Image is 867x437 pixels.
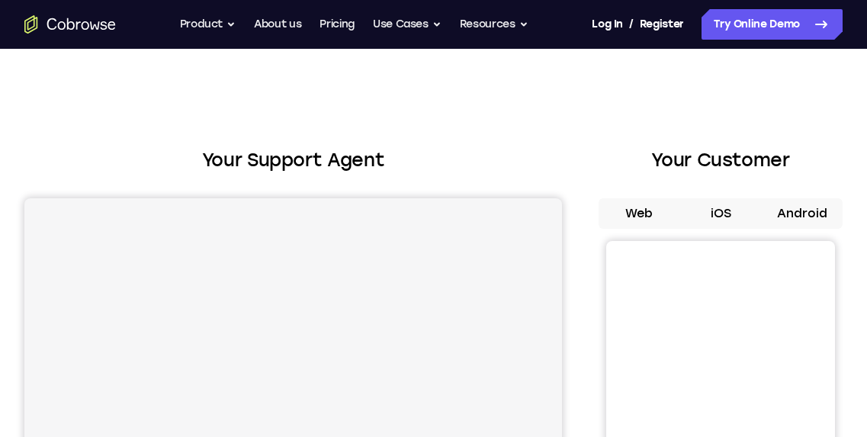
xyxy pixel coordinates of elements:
[460,9,528,40] button: Resources
[599,146,843,174] h2: Your Customer
[702,9,843,40] a: Try Online Demo
[680,198,762,229] button: iOS
[592,9,622,40] a: Log In
[24,15,116,34] a: Go to the home page
[640,9,684,40] a: Register
[180,9,236,40] button: Product
[24,146,562,174] h2: Your Support Agent
[320,9,355,40] a: Pricing
[761,198,843,229] button: Android
[254,9,301,40] a: About us
[629,15,634,34] span: /
[373,9,442,40] button: Use Cases
[599,198,680,229] button: Web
